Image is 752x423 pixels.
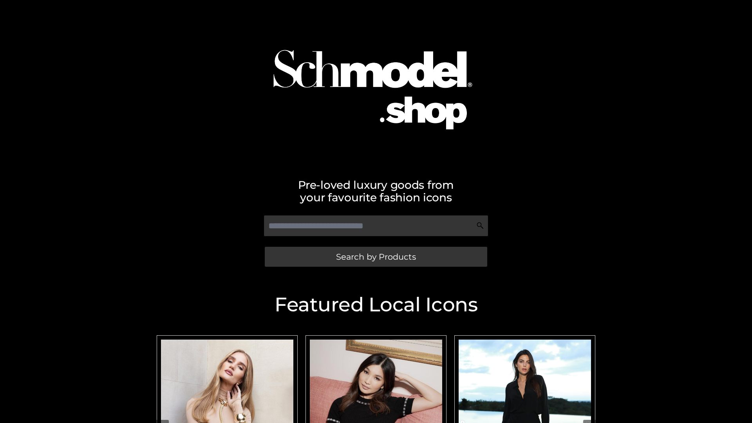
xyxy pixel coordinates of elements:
span: Search by Products [336,253,416,261]
img: Search Icon [476,222,484,230]
h2: Featured Local Icons​ [153,295,599,315]
h2: Pre-loved luxury goods from your favourite fashion icons [153,179,599,204]
a: Search by Products [265,247,487,267]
